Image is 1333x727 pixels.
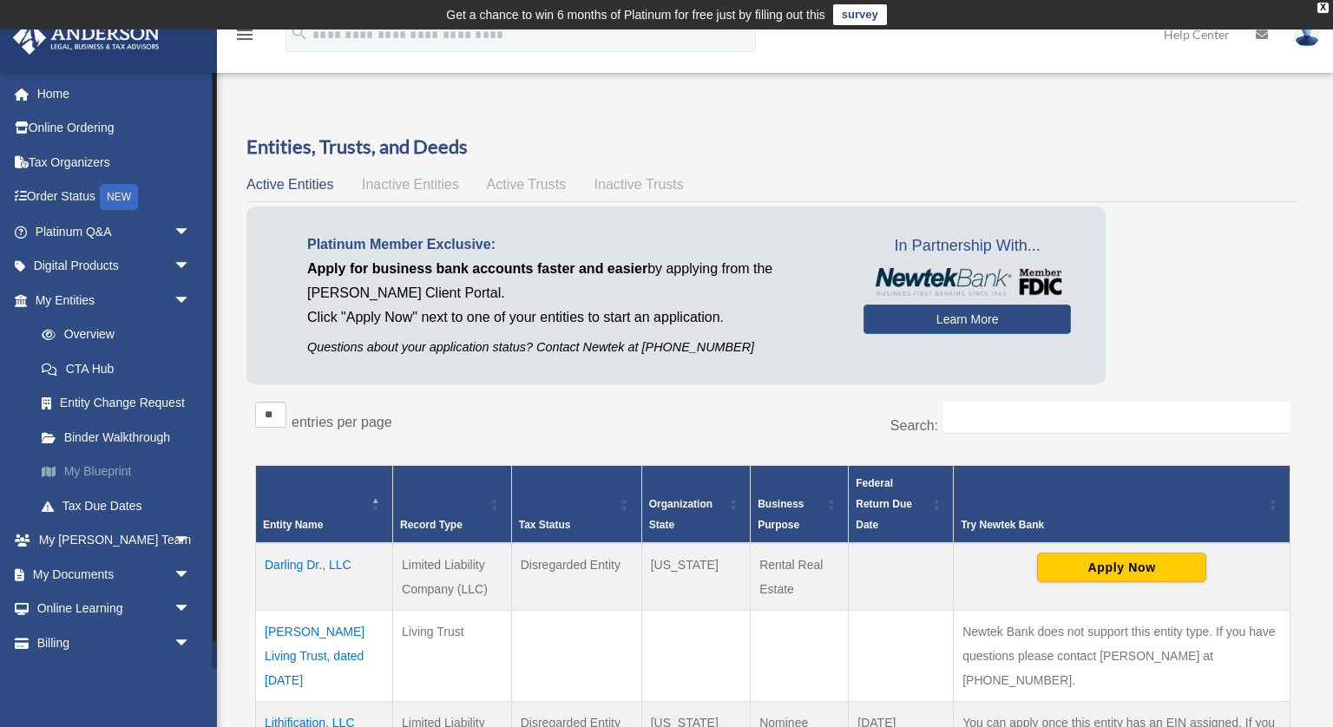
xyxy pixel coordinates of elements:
[174,557,208,593] span: arrow_drop_down
[12,249,217,284] a: Digital Productsarrow_drop_down
[246,134,1299,160] h3: Entities, Trusts, and Deeds
[872,268,1062,296] img: NewtekBankLogoSM.png
[24,318,208,352] a: Overview
[1294,22,1320,47] img: User Pic
[234,24,255,45] i: menu
[400,519,463,531] span: Record Type
[307,261,647,276] span: Apply for business bank accounts faster and easier
[174,249,208,285] span: arrow_drop_down
[641,543,750,611] td: [US_STATE]
[393,543,512,611] td: Limited Liability Company (LLC)
[307,257,837,305] p: by applying from the [PERSON_NAME] Client Portal.
[174,523,208,559] span: arrow_drop_down
[12,111,217,146] a: Online Ordering
[1037,553,1206,582] button: Apply Now
[649,498,712,531] span: Organization State
[256,466,393,544] th: Entity Name: Activate to invert sorting
[1317,3,1329,13] div: close
[863,233,1071,260] span: In Partnership With...
[256,611,393,702] td: [PERSON_NAME] Living Trust, dated [DATE]
[234,30,255,45] a: menu
[12,557,217,592] a: My Documentsarrow_drop_down
[849,466,954,544] th: Federal Return Due Date: Activate to sort
[641,466,750,544] th: Organization State: Activate to sort
[12,76,217,111] a: Home
[856,477,912,531] span: Federal Return Due Date
[511,466,641,544] th: Tax Status: Activate to sort
[12,145,217,180] a: Tax Organizers
[12,625,217,660] a: Billingarrow_drop_down
[362,177,459,192] span: Inactive Entities
[24,386,217,421] a: Entity Change Request
[519,519,571,531] span: Tax Status
[12,523,217,558] a: My [PERSON_NAME] Teamarrow_drop_down
[751,466,849,544] th: Business Purpose: Activate to sort
[292,415,392,429] label: entries per page
[290,23,309,43] i: search
[307,233,837,257] p: Platinum Member Exclusive:
[12,180,217,215] a: Order StatusNEW
[758,498,804,531] span: Business Purpose
[954,466,1290,544] th: Try Newtek Bank : Activate to sort
[263,519,323,531] span: Entity Name
[12,214,217,249] a: Platinum Q&Aarrow_drop_down
[833,4,887,25] a: survey
[954,611,1290,702] td: Newtek Bank does not support this entity type. If you have questions please contact [PERSON_NAME]...
[174,592,208,627] span: arrow_drop_down
[487,177,567,192] span: Active Trusts
[307,337,837,358] p: Questions about your application status? Contact Newtek at [PHONE_NUMBER]
[24,455,217,489] a: My Blueprint
[8,21,165,55] img: Anderson Advisors Platinum Portal
[307,305,837,330] p: Click "Apply Now" next to one of your entities to start an application.
[12,660,217,695] a: Events Calendar
[246,177,333,192] span: Active Entities
[594,177,684,192] span: Inactive Trusts
[863,305,1071,334] a: Learn More
[12,592,217,626] a: Online Learningarrow_drop_down
[24,488,217,523] a: Tax Due Dates
[393,611,512,702] td: Living Trust
[174,214,208,250] span: arrow_drop_down
[174,283,208,318] span: arrow_drop_down
[393,466,512,544] th: Record Type: Activate to sort
[174,625,208,661] span: arrow_drop_down
[751,543,849,611] td: Rental Real Estate
[24,351,217,386] a: CTA Hub
[961,514,1264,535] div: Try Newtek Bank
[100,184,138,210] div: NEW
[24,420,217,455] a: Binder Walkthrough
[511,543,641,611] td: Disregarded Entity
[256,543,393,611] td: Darling Dr., LLC
[446,4,825,25] div: Get a chance to win 6 months of Platinum for free just by filling out this
[890,418,938,433] label: Search:
[12,283,217,318] a: My Entitiesarrow_drop_down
